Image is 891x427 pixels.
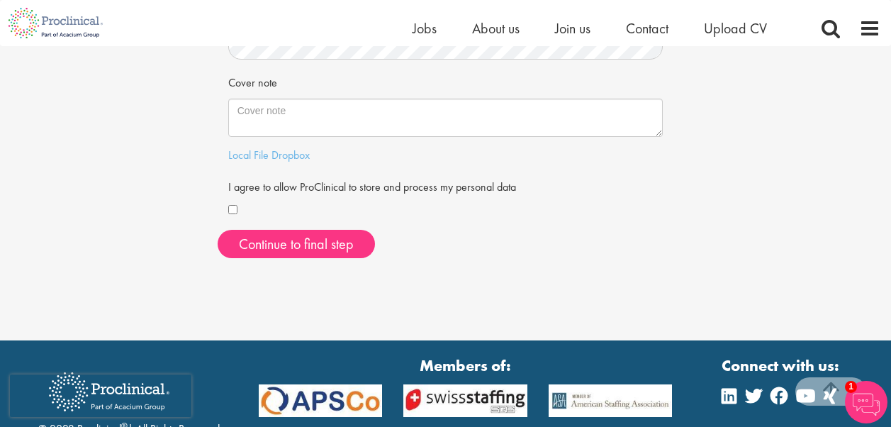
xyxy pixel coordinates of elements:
strong: Connect with us: [722,355,842,377]
a: About us [472,19,520,38]
button: Continue to final step [218,230,375,258]
a: Dropbox [271,148,310,162]
a: Join us [555,19,590,38]
a: Upload CV [704,19,767,38]
label: I agree to allow ProClinical to store and process my personal data [228,174,516,196]
iframe: reCAPTCHA [10,375,191,417]
label: Cover note [228,70,277,91]
img: APSCo [538,384,683,417]
img: Proclinical Recruitment [38,362,180,421]
span: 1 [845,381,857,393]
a: Local File [228,148,269,162]
a: Contact [626,19,668,38]
img: Chatbot [845,381,887,423]
strong: Members of: [259,355,673,377]
img: APSCo [393,384,537,417]
img: APSCo [248,384,393,417]
a: Jobs [413,19,437,38]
